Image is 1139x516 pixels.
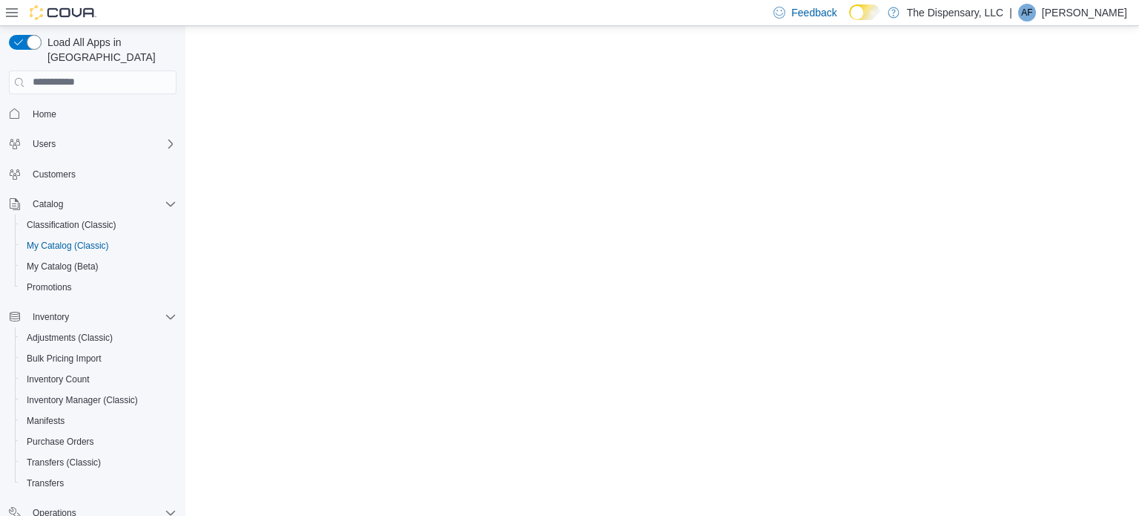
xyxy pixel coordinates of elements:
[15,473,182,494] button: Transfers
[27,261,99,272] span: My Catalog (Beta)
[21,474,70,492] a: Transfers
[1042,4,1127,22] p: [PERSON_NAME]
[21,370,176,388] span: Inventory Count
[21,350,176,368] span: Bulk Pricing Import
[21,391,144,409] a: Inventory Manager (Classic)
[21,216,176,234] span: Classification (Classic)
[27,332,113,344] span: Adjustments (Classic)
[1009,4,1012,22] p: |
[791,5,836,20] span: Feedback
[27,219,116,231] span: Classification (Classic)
[27,353,102,365] span: Bulk Pricing Import
[27,165,176,183] span: Customers
[21,412,176,430] span: Manifests
[15,348,182,369] button: Bulk Pricing Import
[15,277,182,298] button: Promotions
[21,237,176,255] span: My Catalog (Classic)
[33,138,56,150] span: Users
[21,329,119,347] a: Adjustments (Classic)
[27,457,101,468] span: Transfers (Classic)
[21,412,70,430] a: Manifests
[33,311,69,323] span: Inventory
[27,240,109,252] span: My Catalog (Classic)
[15,256,182,277] button: My Catalog (Beta)
[21,474,176,492] span: Transfers
[21,433,176,451] span: Purchase Orders
[27,281,72,293] span: Promotions
[27,105,176,123] span: Home
[3,103,182,125] button: Home
[27,135,176,153] span: Users
[21,278,78,296] a: Promotions
[15,452,182,473] button: Transfers (Classic)
[27,166,82,183] a: Customers
[849,20,850,21] span: Dark Mode
[15,390,182,411] button: Inventory Manager (Classic)
[27,308,75,326] button: Inventory
[21,258,105,275] a: My Catalog (Beta)
[21,454,176,471] span: Transfers (Classic)
[27,105,62,123] a: Home
[21,258,176,275] span: My Catalog (Beta)
[907,4,1003,22] p: The Dispensary, LLC
[15,369,182,390] button: Inventory Count
[21,237,115,255] a: My Catalog (Classic)
[27,195,176,213] span: Catalog
[21,370,96,388] a: Inventory Count
[15,431,182,452] button: Purchase Orders
[849,4,880,20] input: Dark Mode
[21,350,108,368] a: Bulk Pricing Import
[3,134,182,154] button: Users
[27,436,94,448] span: Purchase Orders
[27,415,65,427] span: Manifests
[21,278,176,296] span: Promotions
[15,327,182,348] button: Adjustments (Classic)
[21,433,100,451] a: Purchase Orders
[3,163,182,185] button: Customers
[21,329,176,347] span: Adjustments (Classic)
[15,215,182,235] button: Classification (Classic)
[1018,4,1036,22] div: Adele Foltz
[21,391,176,409] span: Inventory Manager (Classic)
[42,35,176,65] span: Load All Apps in [GEOGRAPHIC_DATA]
[21,216,122,234] a: Classification (Classic)
[27,477,64,489] span: Transfers
[3,194,182,215] button: Catalog
[27,394,138,406] span: Inventory Manager (Classic)
[21,454,107,471] a: Transfers (Classic)
[27,308,176,326] span: Inventory
[15,411,182,431] button: Manifests
[27,135,62,153] button: Users
[33,198,63,210] span: Catalog
[27,373,90,385] span: Inventory Count
[15,235,182,256] button: My Catalog (Classic)
[3,307,182,327] button: Inventory
[33,169,76,180] span: Customers
[27,195,69,213] button: Catalog
[1021,4,1032,22] span: AF
[33,108,56,120] span: Home
[30,5,96,20] img: Cova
